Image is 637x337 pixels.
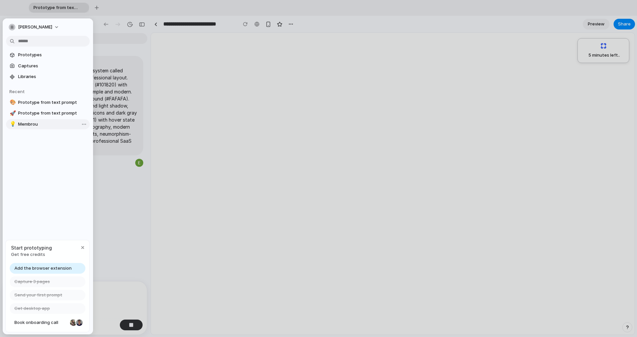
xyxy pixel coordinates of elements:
[6,72,90,82] a: Libraries
[14,319,67,326] span: Book onboarding call
[10,98,14,106] div: 🎨
[14,265,72,272] span: Add the browser extension
[6,22,63,32] button: [PERSON_NAME]
[69,319,77,327] div: Nicole Kubica
[18,121,87,128] span: Membrou
[10,110,14,117] div: 🚀
[10,120,14,128] div: 💡
[9,110,15,117] button: 🚀
[9,121,15,128] button: 💡
[6,97,90,108] a: 🎨Prototype from text prompt
[10,263,85,274] a: Add the browser extension
[6,50,90,60] a: Prototypes
[14,292,62,298] span: Send your first prompt
[75,319,83,327] div: Christian Iacullo
[11,244,52,251] span: Start prototyping
[11,251,52,258] span: Get free credits
[6,108,90,118] a: 🚀Prototype from text prompt
[18,52,87,58] span: Prototypes
[18,99,87,106] span: Prototype from text prompt
[18,24,52,30] span: [PERSON_NAME]
[18,110,87,117] span: Prototype from text prompt
[14,305,50,312] span: Get desktop app
[10,317,85,328] a: Book onboarding call
[18,73,87,80] span: Libraries
[9,99,15,106] button: 🎨
[6,61,90,71] a: Captures
[6,119,90,129] a: 💡Membrou
[18,63,87,69] span: Captures
[14,278,50,285] span: Capture 3 pages
[9,89,25,94] span: Recent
